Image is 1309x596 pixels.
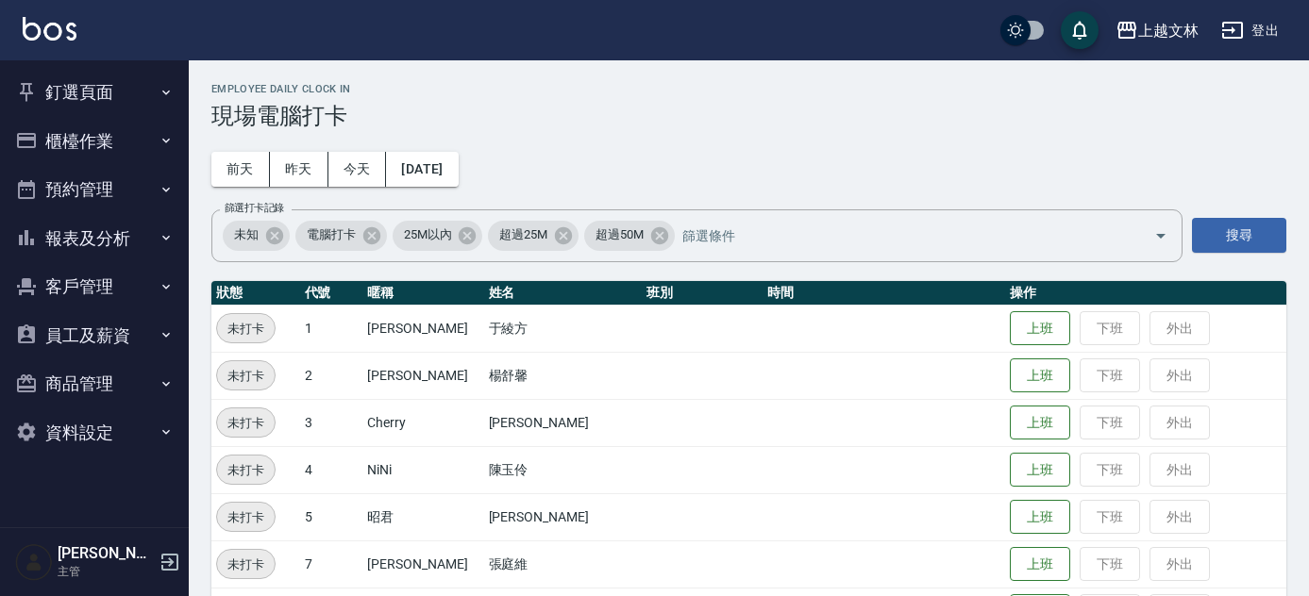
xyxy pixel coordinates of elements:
button: 昨天 [270,152,328,187]
button: 搜尋 [1192,218,1286,253]
button: [DATE] [386,152,458,187]
span: 未打卡 [217,460,275,480]
h2: Employee Daily Clock In [211,83,1286,95]
td: Cherry [362,399,483,446]
td: 2 [300,352,363,399]
p: 主管 [58,563,154,580]
button: 報表及分析 [8,214,181,263]
span: 未打卡 [217,413,275,433]
td: [PERSON_NAME] [484,493,642,540]
td: [PERSON_NAME] [362,540,483,588]
span: 未打卡 [217,366,275,386]
span: 超過25M [488,225,559,244]
td: [PERSON_NAME] [362,305,483,352]
img: Person [15,543,53,581]
div: 未知 [223,221,290,251]
button: 商品管理 [8,359,181,408]
button: 上班 [1010,406,1070,440]
td: 5 [300,493,363,540]
div: 超過25M [488,221,579,251]
td: 昭君 [362,493,483,540]
div: 25M以內 [393,221,483,251]
td: 張庭維 [484,540,642,588]
th: 班別 [642,281,763,306]
button: 上班 [1010,358,1070,393]
img: Logo [23,17,76,41]
td: 陳玉伶 [484,446,642,493]
span: 超過50M [584,225,655,244]
button: 客戶管理 [8,262,181,311]
button: 今天 [328,152,387,187]
span: 未知 [223,225,270,244]
button: 資料設定 [8,408,181,457]
td: NiNi [362,446,483,493]
h3: 現場電腦打卡 [211,103,1286,129]
td: 4 [300,446,363,493]
td: 于綾方 [484,305,642,352]
button: 釘選頁面 [8,68,181,117]
button: 上班 [1010,311,1070,346]
th: 操作 [1005,281,1286,306]
td: 1 [300,305,363,352]
span: 未打卡 [217,507,275,527]
span: 未打卡 [217,555,275,574]
h5: [PERSON_NAME] [58,544,154,563]
button: 登出 [1214,13,1286,48]
th: 狀態 [211,281,300,306]
th: 姓名 [484,281,642,306]
span: 未打卡 [217,319,275,339]
td: 7 [300,540,363,588]
span: 25M以內 [393,225,463,244]
th: 代號 [300,281,363,306]
th: 時間 [763,281,1005,306]
td: 3 [300,399,363,446]
button: 上班 [1010,547,1070,582]
button: 上班 [1010,453,1070,488]
span: 電腦打卡 [295,225,367,244]
div: 超過50M [584,221,675,251]
td: 楊舒馨 [484,352,642,399]
div: 電腦打卡 [295,221,387,251]
button: 員工及薪資 [8,311,181,360]
label: 篩選打卡記錄 [225,201,284,215]
button: 上越文林 [1108,11,1206,50]
button: 櫃檯作業 [8,117,181,166]
th: 暱稱 [362,281,483,306]
input: 篩選條件 [678,219,1121,252]
div: 上越文林 [1138,19,1199,42]
button: 前天 [211,152,270,187]
td: [PERSON_NAME] [484,399,642,446]
button: 上班 [1010,500,1070,535]
td: [PERSON_NAME] [362,352,483,399]
button: save [1061,11,1099,49]
button: 預約管理 [8,165,181,214]
button: Open [1146,221,1176,251]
